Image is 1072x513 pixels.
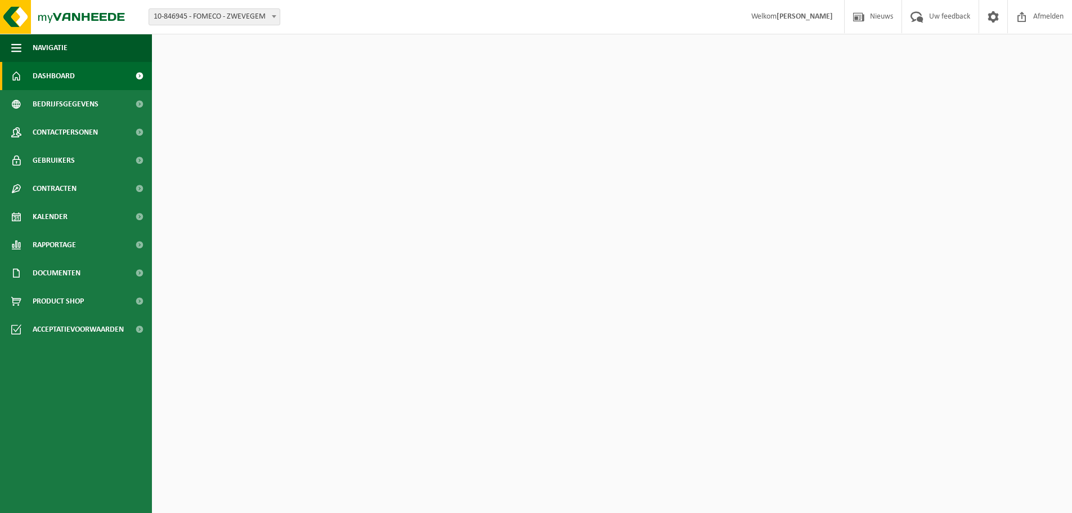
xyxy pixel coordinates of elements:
span: Contracten [33,175,77,203]
span: 10-846945 - FOMECO - ZWEVEGEM [149,9,280,25]
span: Navigatie [33,34,68,62]
span: Gebruikers [33,146,75,175]
span: Bedrijfsgegevens [33,90,98,118]
span: Contactpersonen [33,118,98,146]
span: 10-846945 - FOMECO - ZWEVEGEM [149,8,280,25]
span: Product Shop [33,287,84,315]
span: Dashboard [33,62,75,90]
span: Kalender [33,203,68,231]
span: Documenten [33,259,80,287]
span: Rapportage [33,231,76,259]
strong: [PERSON_NAME] [777,12,833,21]
span: Acceptatievoorwaarden [33,315,124,344]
